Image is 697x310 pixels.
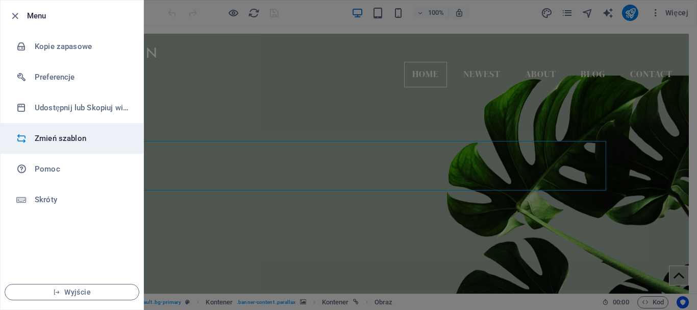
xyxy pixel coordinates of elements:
[35,163,129,175] h6: Pomoc
[27,10,135,22] h6: Menu
[35,132,129,145] h6: Zmień szablon
[35,194,129,206] h6: Skróty
[35,71,129,83] h6: Preferencje
[13,288,131,296] span: Wyjście
[35,40,129,53] h6: Kopie zapasowe
[5,284,139,300] button: Wyjście
[1,154,143,184] a: Pomoc
[35,102,129,114] h6: Udostępnij lub Skopiuj witrynę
